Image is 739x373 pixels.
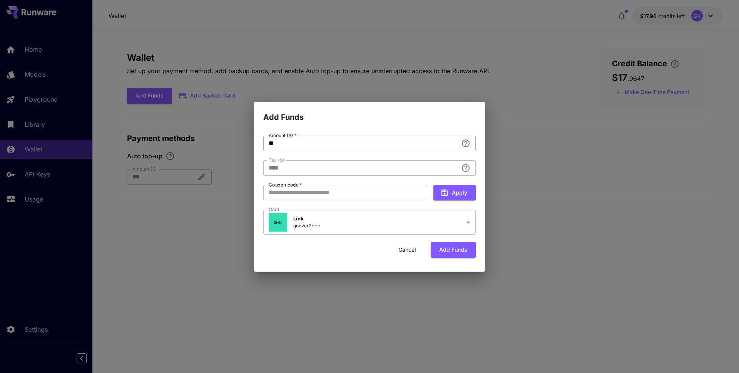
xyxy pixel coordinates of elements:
[390,242,425,258] button: Cancel
[254,102,485,123] h2: Add Funds
[269,206,279,213] label: Card
[269,181,302,188] label: Coupon code
[431,242,476,258] button: Add funds
[269,157,284,163] label: Tax ($)
[293,215,321,223] p: Link
[433,185,476,201] button: Apply
[269,132,296,139] label: Amount ($)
